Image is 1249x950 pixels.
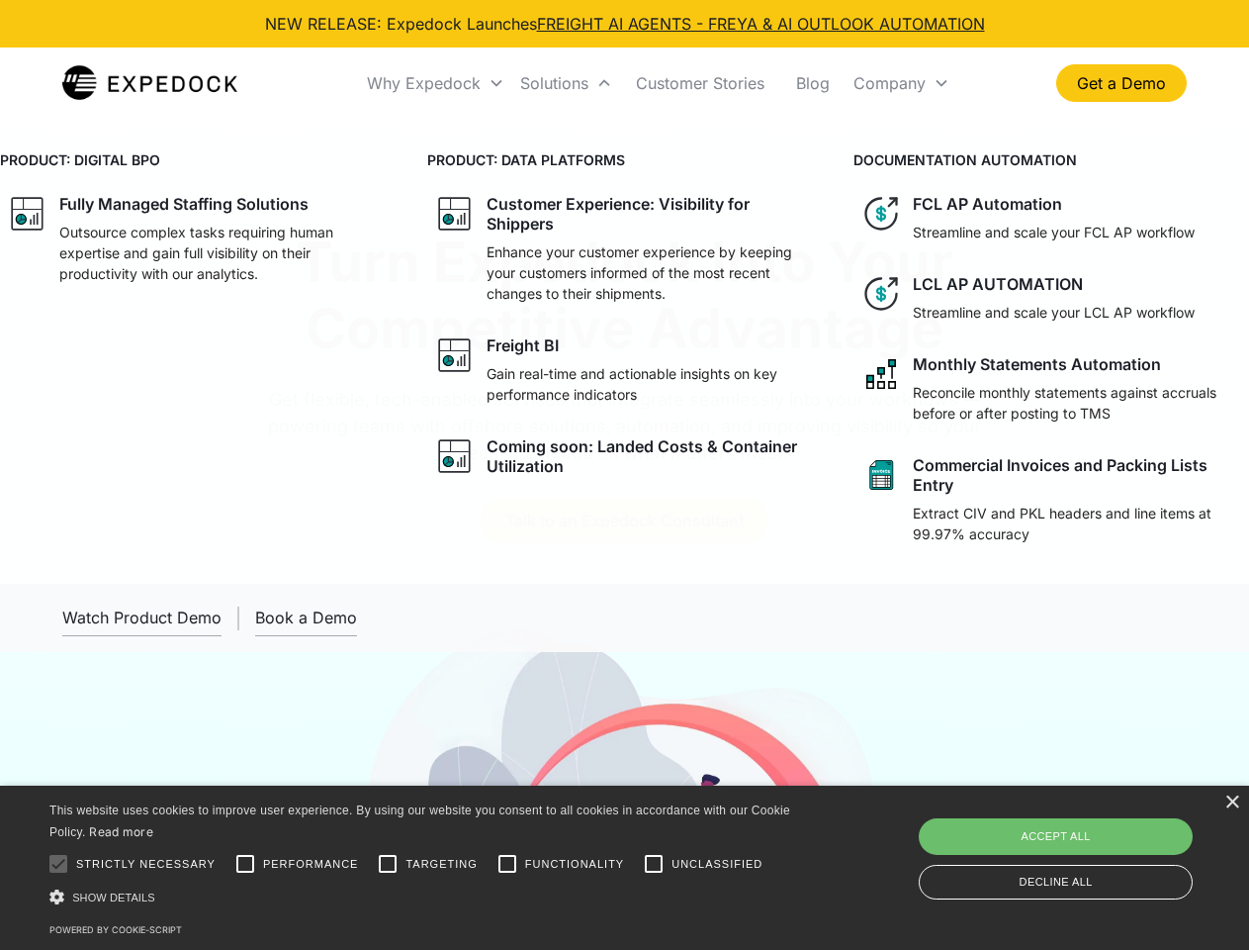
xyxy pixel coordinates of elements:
[62,600,222,636] a: open lightbox
[537,14,985,34] a: FREIGHT AI AGENTS - FREYA & AI OUTLOOK AUTOMATION
[671,856,762,873] span: Unclassified
[487,335,559,355] div: Freight BI
[913,274,1083,294] div: LCL AP AUTOMATION
[487,241,815,304] p: Enhance your customer experience by keeping your customers informed of the most recent changes to...
[520,73,588,93] div: Solutions
[405,856,477,873] span: Targeting
[913,354,1161,374] div: Monthly Statements Automation
[780,49,846,117] a: Blog
[89,824,153,839] a: Read more
[263,856,359,873] span: Performance
[427,428,823,484] a: graph iconComing soon: Landed Costs & Container Utilization
[59,194,309,214] div: Fully Managed Staffing Solutions
[1056,64,1187,102] a: Get a Demo
[853,266,1249,331] a: dollar iconLCL AP AUTOMATIONStreamline and scale your LCL AP workflow
[435,436,475,476] img: graph icon
[846,49,957,117] div: Company
[620,49,780,117] a: Customer Stories
[49,887,797,907] div: Show details
[853,447,1249,552] a: sheet iconCommercial Invoices and Packing Lists EntryExtract CIV and PKL headers and line items a...
[49,804,790,840] span: This website uses cookies to improve user experience. By using our website you consent to all coo...
[913,222,1195,242] p: Streamline and scale your FCL AP workflow
[427,328,823,413] a: graph iconFreight BIGain real-time and actionable insights on key performance indicators
[487,194,815,234] div: Customer Experience: Visibility for Shippers
[359,49,512,117] div: Why Expedock
[435,335,475,375] img: graph icon
[861,455,901,495] img: sheet icon
[913,194,1062,214] div: FCL AP Automation
[920,736,1249,950] iframe: Chat Widget
[255,608,357,627] div: Book a Demo
[913,382,1241,424] p: Reconcile monthly statements against accruals before or after posting to TMS
[512,49,620,117] div: Solutions
[861,274,901,314] img: dollar icon
[265,12,985,36] div: NEW RELEASE: Expedock Launches
[861,354,901,394] img: network like icon
[913,302,1195,323] p: Streamline and scale your LCL AP workflow
[62,608,222,627] div: Watch Product Demo
[487,363,815,405] p: Gain real-time and actionable insights on key performance indicators
[427,149,823,170] h4: PRODUCT: DATA PLATFORMS
[853,149,1249,170] h4: DOCUMENTATION AUTOMATION
[367,73,481,93] div: Why Expedock
[62,63,237,103] a: home
[487,436,815,476] div: Coming soon: Landed Costs & Container Utilization
[59,222,388,284] p: Outsource complex tasks requiring human expertise and gain full visibility on their productivity ...
[427,186,823,312] a: graph iconCustomer Experience: Visibility for ShippersEnhance your customer experience by keeping...
[72,892,155,903] span: Show details
[861,194,901,234] img: dollar icon
[62,63,237,103] img: Expedock Logo
[255,600,357,636] a: Book a Demo
[913,503,1241,544] p: Extract CIV and PKL headers and line items at 99.97% accuracy
[76,856,216,873] span: Strictly necessary
[8,194,47,234] img: graph icon
[853,346,1249,431] a: network like iconMonthly Statements AutomationReconcile monthly statements against accruals befor...
[435,194,475,234] img: graph icon
[853,186,1249,250] a: dollar iconFCL AP AutomationStreamline and scale your FCL AP workflow
[853,73,926,93] div: Company
[913,455,1241,495] div: Commercial Invoices and Packing Lists Entry
[525,856,624,873] span: Functionality
[49,924,182,935] a: Powered by cookie-script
